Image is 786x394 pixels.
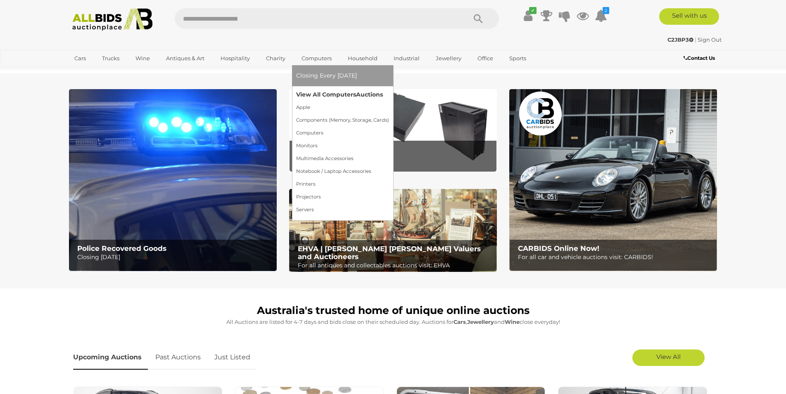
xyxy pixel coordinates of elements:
[518,244,599,252] b: CARBIDS Online Now!
[509,89,717,271] a: CARBIDS Online Now! CARBIDS Online Now! For all car and vehicle auctions visit: CARBIDS!
[69,89,277,271] a: Police Recovered Goods Police Recovered Goods Closing [DATE]
[632,349,705,366] a: View All
[69,65,138,79] a: [GEOGRAPHIC_DATA]
[388,52,425,65] a: Industrial
[215,52,255,65] a: Hospitality
[684,55,715,61] b: Contact Us
[130,52,155,65] a: Wine
[97,52,125,65] a: Trucks
[659,8,719,25] a: Sell with us
[667,36,693,43] strong: C2JBP3
[298,153,492,164] p: Closing [DATE]
[505,319,520,325] strong: Wine
[684,54,717,63] a: Contact Us
[296,52,337,65] a: Computers
[603,7,609,14] i: 2
[595,8,607,23] a: 2
[467,319,494,325] strong: Jewellery
[342,52,383,65] a: Household
[509,89,717,271] img: CARBIDS Online Now!
[289,89,497,172] a: Computers & IT Auction Computers & IT Auction Closing [DATE]
[529,7,537,14] i: ✔
[522,8,534,23] a: ✔
[73,317,713,327] p: All Auctions are listed for 4-7 days and bids close on their scheduled day. Auctions for , and cl...
[68,8,157,31] img: Allbids.com.au
[73,305,713,316] h1: Australia's trusted home of unique online auctions
[472,52,499,65] a: Office
[518,252,712,262] p: For all car and vehicle auctions visit: CARBIDS!
[667,36,695,43] a: C2JBP3
[695,36,696,43] span: |
[208,345,256,370] a: Just Listed
[430,52,467,65] a: Jewellery
[298,260,492,271] p: For all antiques and collectables auctions visit: EHVA
[504,52,532,65] a: Sports
[261,52,291,65] a: Charity
[289,189,497,272] a: EHVA | Evans Hastings Valuers and Auctioneers EHVA | [PERSON_NAME] [PERSON_NAME] Valuers and Auct...
[77,252,272,262] p: Closing [DATE]
[298,245,481,261] b: EHVA | [PERSON_NAME] [PERSON_NAME] Valuers and Auctioneers
[454,319,466,325] strong: Cars
[289,89,497,172] img: Computers & IT Auction
[73,345,148,370] a: Upcoming Auctions
[69,89,277,271] img: Police Recovered Goods
[149,345,207,370] a: Past Auctions
[698,36,722,43] a: Sign Out
[69,52,91,65] a: Cars
[656,353,681,361] span: View All
[289,189,497,272] img: EHVA | Evans Hastings Valuers and Auctioneers
[458,8,499,29] button: Search
[161,52,210,65] a: Antiques & Art
[77,244,166,252] b: Police Recovered Goods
